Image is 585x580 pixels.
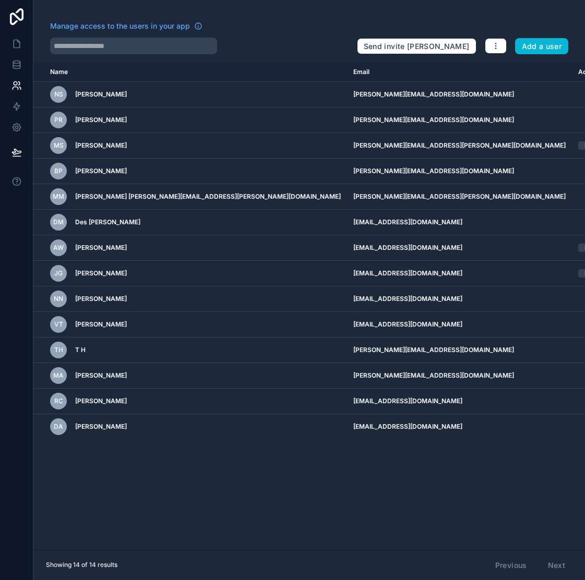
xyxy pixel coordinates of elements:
span: [PERSON_NAME] [75,371,127,380]
td: [PERSON_NAME][EMAIL_ADDRESS][DOMAIN_NAME] [347,337,572,363]
span: T H [75,346,86,354]
td: [EMAIL_ADDRESS][DOMAIN_NAME] [347,389,572,414]
td: [EMAIL_ADDRESS][DOMAIN_NAME] [347,312,572,337]
span: [PERSON_NAME] [75,295,127,303]
span: [PERSON_NAME] [75,244,127,252]
span: TH [54,346,63,354]
td: [PERSON_NAME][EMAIL_ADDRESS][DOMAIN_NAME] [347,363,572,389]
td: [PERSON_NAME][EMAIL_ADDRESS][DOMAIN_NAME] [347,82,572,107]
span: DM [53,218,64,226]
div: scrollable content [33,63,585,550]
td: [EMAIL_ADDRESS][DOMAIN_NAME] [347,210,572,235]
td: [EMAIL_ADDRESS][DOMAIN_NAME] [347,261,572,286]
span: MS [54,141,64,150]
span: Showing 14 of 14 results [46,561,117,569]
span: Mm [53,192,64,201]
span: [PERSON_NAME] [75,320,127,329]
span: DA [54,422,63,431]
button: Add a user [515,38,569,55]
span: MA [53,371,64,380]
span: [PERSON_NAME] [75,397,127,405]
td: [PERSON_NAME][EMAIL_ADDRESS][PERSON_NAME][DOMAIN_NAME] [347,133,572,159]
span: JG [54,269,63,277]
td: [EMAIL_ADDRESS][DOMAIN_NAME] [347,414,572,440]
th: Email [347,63,572,82]
span: PR [54,116,63,124]
span: VT [54,320,63,329]
a: Manage access to the users in your app [50,21,202,31]
td: [PERSON_NAME][EMAIL_ADDRESS][PERSON_NAME][DOMAIN_NAME] [347,184,572,210]
span: [PERSON_NAME] [75,116,127,124]
td: [EMAIL_ADDRESS][DOMAIN_NAME] [347,235,572,261]
button: Send invite [PERSON_NAME] [357,38,476,55]
td: [PERSON_NAME][EMAIL_ADDRESS][DOMAIN_NAME] [347,107,572,133]
span: Manage access to the users in your app [50,21,190,31]
span: AW [53,244,64,252]
span: [PERSON_NAME] [75,141,127,150]
td: [EMAIL_ADDRESS][DOMAIN_NAME] [347,286,572,312]
th: Name [33,63,347,82]
span: BP [54,167,63,175]
span: [PERSON_NAME] [PERSON_NAME][EMAIL_ADDRESS][PERSON_NAME][DOMAIN_NAME] [75,192,341,201]
span: [PERSON_NAME] [75,90,127,99]
span: [PERSON_NAME] [75,167,127,175]
span: RC [54,397,63,405]
td: [PERSON_NAME][EMAIL_ADDRESS][DOMAIN_NAME] [347,159,572,184]
span: NN [54,295,63,303]
span: NS [54,90,63,99]
span: [PERSON_NAME] [75,422,127,431]
span: Des [PERSON_NAME] [75,218,140,226]
span: [PERSON_NAME] [75,269,127,277]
